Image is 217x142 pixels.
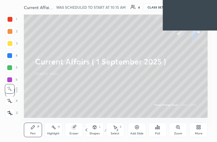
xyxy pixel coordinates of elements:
div: P [37,125,39,128]
div: 5 [5,63,18,73]
div: 6 [5,75,18,85]
div: 1 [5,15,17,24]
div: Select [111,132,119,135]
div: H [58,125,60,128]
div: Add Slide [130,132,144,135]
button: CLASS SETTINGS [144,4,177,11]
div: Shapes [89,132,100,135]
div: 2 [5,27,18,36]
div: Poll [155,132,160,135]
div: 3 [5,39,18,48]
div: Highlight [47,132,60,135]
div: 4 [5,51,18,60]
div: Eraser [70,132,79,135]
h5: WAS SCHEDULED TO START AT 10:15 AM [56,5,126,10]
div: More [195,132,202,135]
div: Zoom [174,132,182,135]
div: Z [5,108,18,118]
div: 4 [138,6,140,9]
div: / [105,128,106,132]
div: S [120,125,121,128]
div: X [5,96,18,106]
div: C [5,84,18,94]
div: L [99,125,101,128]
div: Pen [30,132,36,135]
h4: Current Affairs ( [DATE] ) [24,5,54,10]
